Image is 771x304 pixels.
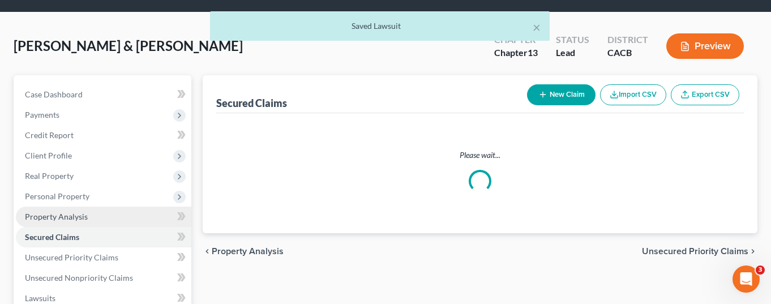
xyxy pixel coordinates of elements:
[600,84,666,105] button: Import CSV
[25,232,79,242] span: Secured Claims
[494,46,538,59] div: Chapter
[756,266,765,275] span: 3
[203,247,284,256] button: chevron_left Property Analysis
[25,171,74,181] span: Real Property
[533,20,541,34] button: ×
[748,247,757,256] i: chevron_right
[607,46,648,59] div: CACB
[16,227,191,247] a: Secured Claims
[556,46,589,59] div: Lead
[528,47,538,58] span: 13
[25,293,55,303] span: Lawsuits
[212,247,284,256] span: Property Analysis
[527,84,596,105] button: New Claim
[25,212,88,221] span: Property Analysis
[25,151,72,160] span: Client Profile
[219,20,541,32] div: Saved Lawsuit
[733,266,760,293] iframe: Intercom live chat
[225,149,735,161] p: Please wait...
[16,125,191,145] a: Credit Report
[25,89,83,99] span: Case Dashboard
[25,110,59,119] span: Payments
[16,207,191,227] a: Property Analysis
[671,84,739,105] a: Export CSV
[25,130,74,140] span: Credit Report
[203,247,212,256] i: chevron_left
[16,84,191,105] a: Case Dashboard
[25,252,118,262] span: Unsecured Priority Claims
[216,96,287,110] div: Secured Claims
[642,247,748,256] span: Unsecured Priority Claims
[16,247,191,268] a: Unsecured Priority Claims
[25,273,133,282] span: Unsecured Nonpriority Claims
[25,191,89,201] span: Personal Property
[16,268,191,288] a: Unsecured Nonpriority Claims
[642,247,757,256] button: Unsecured Priority Claims chevron_right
